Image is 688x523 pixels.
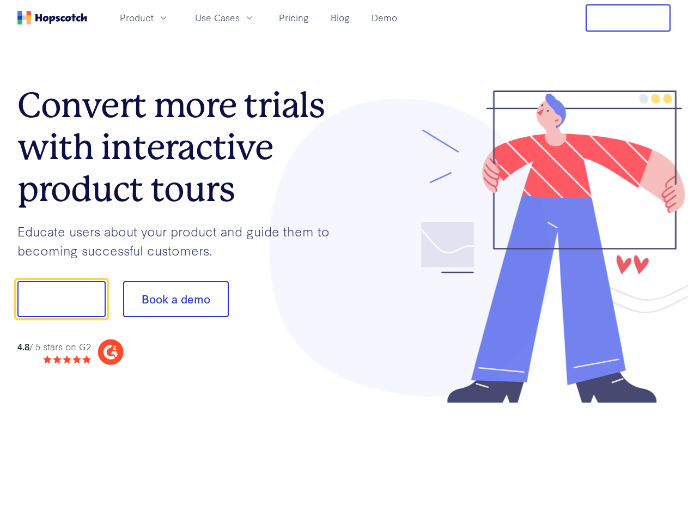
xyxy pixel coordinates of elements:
a: Pricing [275,9,313,27]
span: Product [120,11,154,25]
h1: Convert more trials with interactive product tours [17,84,344,210]
button: Product [113,9,175,27]
strong: 4.8 [17,340,29,352]
p: Educate users about your product and guide them to becoming successful customers. [17,222,344,259]
a: Home [17,11,87,25]
div: / 5 stars on G2 [17,340,91,354]
a: Blog [326,9,354,27]
button: Book a demo [123,281,229,317]
a: Demo [367,9,401,27]
span: Use Cases [195,11,240,25]
button: Use Cases [188,9,261,27]
button: Show me! [17,281,106,317]
button: Free Trial [586,4,671,32]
